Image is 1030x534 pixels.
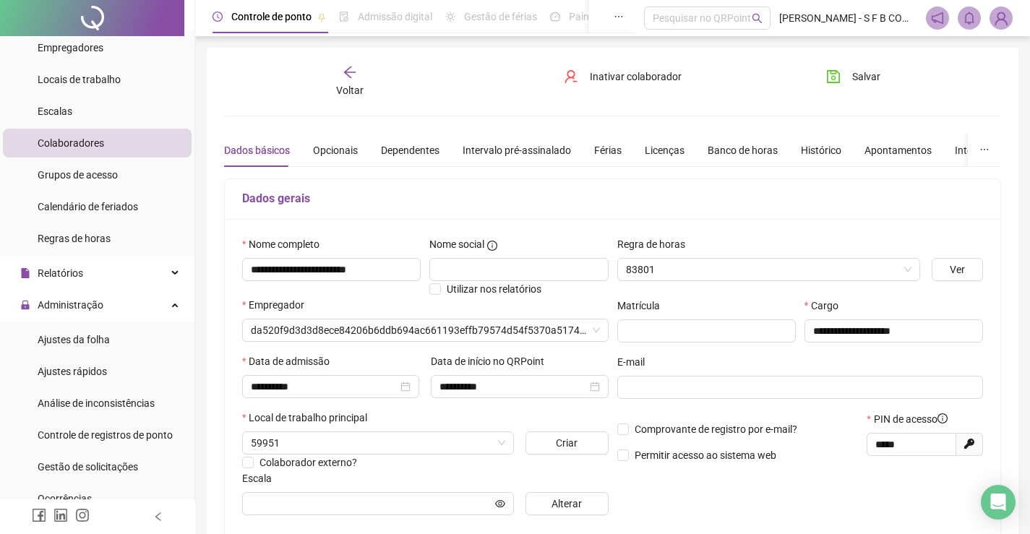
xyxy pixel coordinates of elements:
[447,283,541,295] span: Utilizar nos relatórios
[564,69,578,84] span: user-delete
[381,142,439,158] div: Dependentes
[213,12,223,22] span: clock-circle
[801,142,841,158] div: Histórico
[242,410,377,426] label: Local de trabalho principal
[626,259,911,280] span: 83801
[38,233,111,244] span: Regras de horas
[779,10,917,26] span: [PERSON_NAME] - S F B COMERCIO DE MOVEIS E ELETRO
[445,12,455,22] span: sun
[336,85,364,96] span: Voltar
[937,413,948,423] span: info-circle
[645,142,684,158] div: Licenças
[708,142,778,158] div: Banco de horas
[550,12,560,22] span: dashboard
[635,449,776,461] span: Permitir acesso ao sistema web
[313,142,358,158] div: Opcionais
[981,485,1016,520] div: Open Intercom Messenger
[38,461,138,473] span: Gestão de solicitações
[525,431,609,455] button: Criar
[259,457,357,468] span: Colaborador externo?
[594,142,622,158] div: Férias
[20,300,30,310] span: lock
[38,493,92,504] span: Ocorrências
[617,298,669,314] label: Matrícula
[955,142,1008,158] div: Integrações
[75,508,90,522] span: instagram
[804,298,848,314] label: Cargo
[950,262,965,277] span: Ver
[990,7,1012,29] img: 82559
[38,267,83,279] span: Relatórios
[617,354,654,370] label: E-mail
[38,299,103,311] span: Administração
[231,11,312,22] span: Controle de ponto
[38,137,104,149] span: Colaboradores
[242,297,314,313] label: Empregador
[38,169,118,181] span: Grupos de acesso
[153,512,163,522] span: left
[752,13,763,24] span: search
[38,366,107,377] span: Ajustes rápidos
[20,268,30,278] span: file
[242,190,983,207] h5: Dados gerais
[251,432,505,454] span: 59951
[963,12,976,25] span: bell
[932,258,983,281] button: Ver
[487,241,497,251] span: info-circle
[617,236,695,252] label: Regra de horas
[968,134,1001,167] button: ellipsis
[431,353,554,369] label: Data de início no QRPoint
[242,470,281,486] label: Escala
[38,334,110,345] span: Ajustes da folha
[358,11,432,22] span: Admissão digital
[552,496,582,512] span: Alterar
[635,423,797,435] span: Comprovante de registro por e-mail?
[931,12,944,25] span: notification
[614,12,624,22] span: ellipsis
[317,13,326,22] span: pushpin
[815,65,891,88] button: Salvar
[556,435,578,451] span: Criar
[251,319,600,341] span: da520f9d3d3d8ece84206b6ddb694ac661193effb79574d54f5370a517494662
[495,499,505,509] span: eye
[38,42,103,53] span: Empregadores
[874,411,948,427] span: PIN de acesso
[979,145,990,155] span: ellipsis
[32,508,46,522] span: facebook
[343,65,357,79] span: arrow-left
[463,142,571,158] div: Intervalo pré-assinalado
[852,69,880,85] span: Salvar
[464,11,537,22] span: Gestão de férias
[242,236,329,252] label: Nome completo
[53,508,68,522] span: linkedin
[38,201,138,212] span: Calendário de feriados
[553,65,692,88] button: Inativar colaborador
[38,105,72,117] span: Escalas
[38,397,155,409] span: Análise de inconsistências
[525,492,609,515] button: Alterar
[569,11,625,22] span: Painel do DP
[826,69,841,84] span: save
[429,236,484,252] span: Nome social
[38,74,121,85] span: Locais de trabalho
[242,353,339,369] label: Data de admissão
[864,142,932,158] div: Apontamentos
[38,429,173,441] span: Controle de registros de ponto
[224,142,290,158] div: Dados básicos
[590,69,682,85] span: Inativar colaborador
[339,12,349,22] span: file-done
